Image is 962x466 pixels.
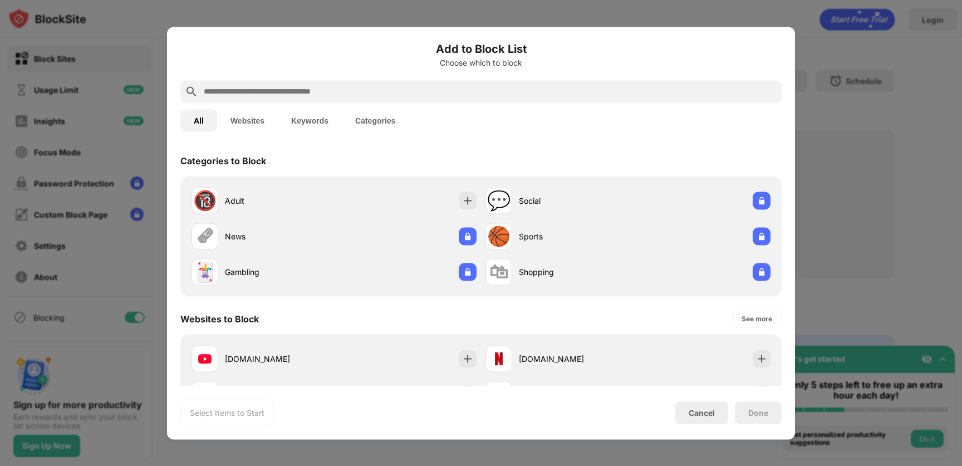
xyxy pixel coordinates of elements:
div: Select Items to Start [190,407,264,418]
div: 🃏 [193,261,217,283]
div: Done [748,408,768,417]
div: 🔞 [193,189,217,212]
div: See more [742,313,772,324]
div: Categories to Block [180,155,266,166]
img: favicons [198,352,212,365]
button: Keywords [278,109,342,131]
h6: Add to Block List [180,40,782,57]
img: favicons [492,352,505,365]
div: Cancel [689,408,715,418]
div: 🏀 [487,225,511,248]
div: Adult [225,195,334,207]
div: [DOMAIN_NAME] [519,353,628,365]
div: 💬 [487,189,511,212]
div: Websites to Block [180,313,259,324]
div: 🗞 [195,225,214,248]
div: Shopping [519,266,628,278]
div: Sports [519,230,628,242]
button: All [180,109,217,131]
div: [DOMAIN_NAME] [225,353,334,365]
button: Websites [217,109,278,131]
div: Gambling [225,266,334,278]
div: Choose which to block [180,58,782,67]
div: News [225,230,334,242]
div: Social [519,195,628,207]
button: Categories [342,109,409,131]
img: search.svg [185,85,198,98]
div: 🛍 [489,261,508,283]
